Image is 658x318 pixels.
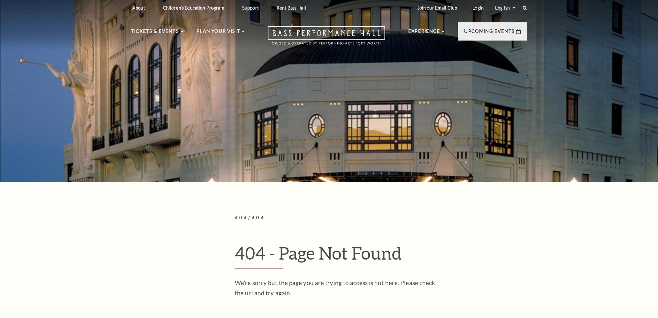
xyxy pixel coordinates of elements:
p: / [235,214,527,222]
p: Rent Bass Hall [277,5,306,11]
h1: 404 - Page Not Found [235,243,527,269]
p: Upcoming Events [464,27,515,39]
p: Plan Your Visit [196,27,240,39]
select: Select: [494,5,516,11]
p: Children's Education Program [163,5,224,11]
p: Support [242,5,259,11]
p: Tickets & Events [131,27,179,39]
p: Experience [408,27,440,39]
span: 404 [235,215,248,220]
p: About [132,5,145,11]
p: We're sorry but the page you are trying to access is not here. Please check the url and try again. [235,278,442,298]
span: 404 [252,215,265,220]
